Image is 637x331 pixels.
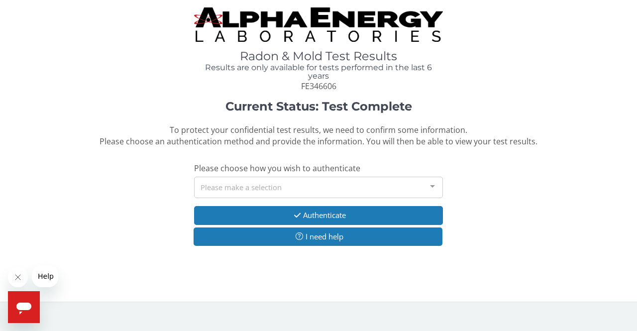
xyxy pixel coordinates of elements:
iframe: Button to launch messaging window [8,291,40,323]
iframe: Close message [8,267,28,287]
iframe: Message from company [32,265,58,287]
strong: Current Status: Test Complete [225,99,412,113]
h4: Results are only available for tests performed in the last 6 years [194,63,443,81]
span: Please make a selection [201,181,282,193]
span: FE346606 [301,81,336,92]
span: Please choose how you wish to authenticate [194,163,360,174]
img: TightCrop.jpg [194,7,443,42]
button: Authenticate [194,206,443,224]
span: To protect your confidential test results, we need to confirm some information. Please choose an ... [100,124,537,147]
button: I need help [194,227,442,246]
h1: Radon & Mold Test Results [194,50,443,63]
